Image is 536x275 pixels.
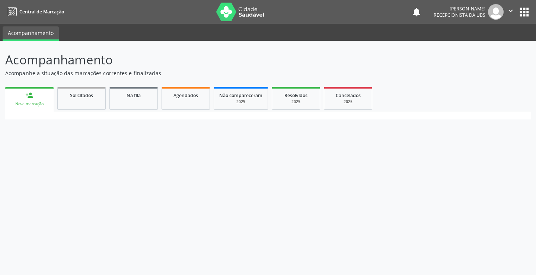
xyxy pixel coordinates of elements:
[504,4,518,20] button: 
[127,92,141,99] span: Na fila
[411,7,422,17] button: notifications
[488,4,504,20] img: img
[173,92,198,99] span: Agendados
[219,92,262,99] span: Não compareceram
[434,12,485,18] span: Recepcionista da UBS
[5,69,373,77] p: Acompanhe a situação das marcações correntes e finalizadas
[70,92,93,99] span: Solicitados
[434,6,485,12] div: [PERSON_NAME]
[5,6,64,18] a: Central de Marcação
[219,99,262,105] div: 2025
[284,92,307,99] span: Resolvidos
[25,91,33,99] div: person_add
[19,9,64,15] span: Central de Marcação
[3,26,59,41] a: Acompanhamento
[10,101,48,107] div: Nova marcação
[329,99,367,105] div: 2025
[336,92,361,99] span: Cancelados
[5,51,373,69] p: Acompanhamento
[277,99,315,105] div: 2025
[507,7,515,15] i: 
[518,6,531,19] button: apps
